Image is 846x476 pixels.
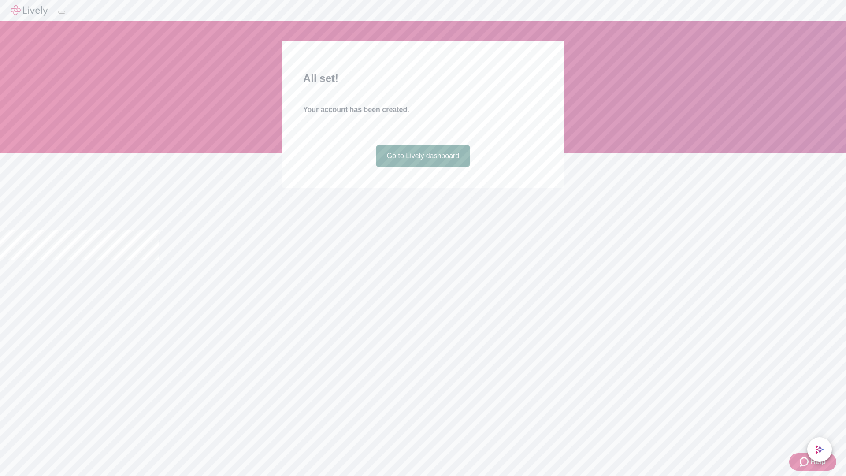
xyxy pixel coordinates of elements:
[810,457,826,467] span: Help
[807,437,832,462] button: chat
[58,11,65,14] button: Log out
[376,145,470,167] a: Go to Lively dashboard
[789,453,836,471] button: Zendesk support iconHelp
[303,104,543,115] h4: Your account has been created.
[815,445,824,454] svg: Lively AI Assistant
[11,5,48,16] img: Lively
[303,71,543,86] h2: All set!
[800,457,810,467] svg: Zendesk support icon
